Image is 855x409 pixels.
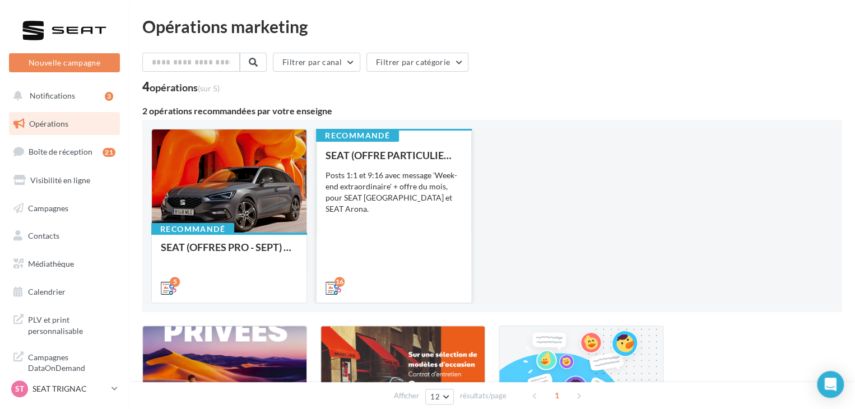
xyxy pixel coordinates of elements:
[7,345,122,378] a: Campagnes DataOnDemand
[394,391,419,401] span: Afficher
[9,53,120,72] button: Nouvelle campagne
[9,378,120,399] a: ST SEAT TRIGNAC
[29,147,92,156] span: Boîte de réception
[817,371,844,398] div: Open Intercom Messenger
[7,252,122,276] a: Médiathèque
[7,84,118,108] button: Notifications 3
[7,112,122,136] a: Opérations
[326,170,462,215] div: Posts 1:1 et 9:16 avec message 'Week-end extraordinaire' + offre du mois, pour SEAT [GEOGRAPHIC_D...
[425,389,454,405] button: 12
[150,82,220,92] div: opérations
[32,383,107,394] p: SEAT TRIGNAC
[142,106,842,115] div: 2 opérations recommandées par votre enseigne
[326,150,462,161] div: SEAT (OFFRE PARTICULIER - SEPT) - SOCIAL MEDIA
[142,18,842,35] div: Opérations marketing
[273,53,360,72] button: Filtrer par canal
[15,383,24,394] span: ST
[7,224,122,248] a: Contacts
[161,241,298,264] div: SEAT (OFFRES PRO - SEPT) - SOCIAL MEDIA
[30,175,90,185] span: Visibilité en ligne
[29,119,68,128] span: Opérations
[30,91,75,100] span: Notifications
[548,387,566,405] span: 1
[28,259,74,268] span: Médiathèque
[105,92,113,101] div: 3
[28,312,115,336] span: PLV et print personnalisable
[170,277,180,287] div: 5
[7,197,122,220] a: Campagnes
[28,203,68,212] span: Campagnes
[28,231,59,240] span: Contacts
[460,391,507,401] span: résultats/page
[28,287,66,296] span: Calendrier
[198,83,220,93] span: (sur 5)
[430,392,440,401] span: 12
[7,140,122,164] a: Boîte de réception21
[103,148,115,157] div: 21
[7,280,122,304] a: Calendrier
[28,350,115,374] span: Campagnes DataOnDemand
[142,81,220,93] div: 4
[7,169,122,192] a: Visibilité en ligne
[151,223,234,235] div: Recommandé
[7,308,122,341] a: PLV et print personnalisable
[334,277,345,287] div: 16
[316,129,399,142] div: Recommandé
[366,53,468,72] button: Filtrer par catégorie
